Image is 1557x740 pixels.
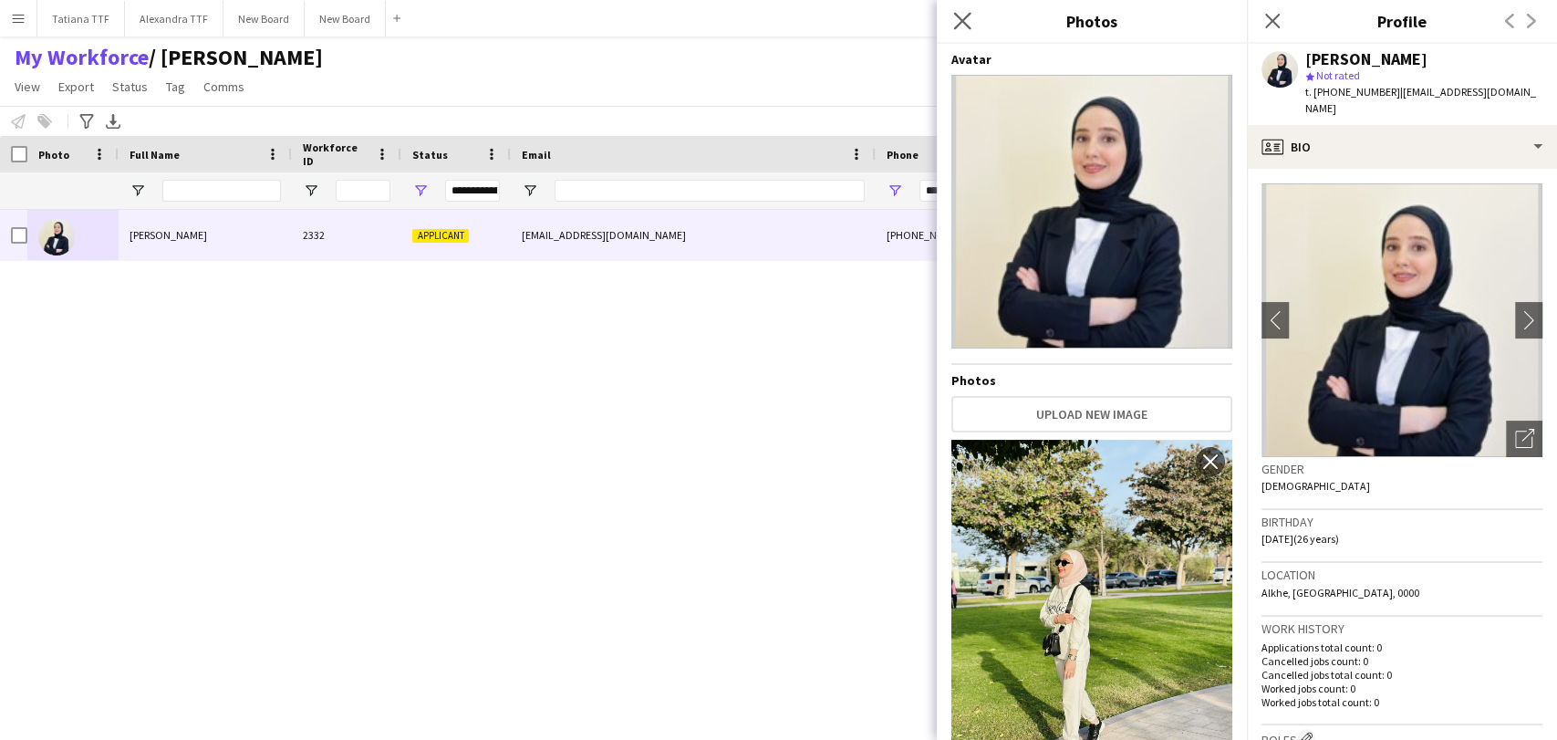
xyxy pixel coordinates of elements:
[38,219,75,255] img: Reham Alafandi
[1261,479,1370,493] span: [DEMOGRAPHIC_DATA]
[522,182,538,199] button: Open Filter Menu
[522,148,551,162] span: Email
[887,148,919,162] span: Phone
[919,180,1098,202] input: Phone Filter Input
[951,372,1232,389] h4: Photos
[223,1,305,36] button: New Board
[292,210,401,260] div: 2332
[1247,9,1557,33] h3: Profile
[15,78,40,95] span: View
[303,141,368,168] span: Workforce ID
[1261,183,1542,457] img: Crew avatar or photo
[951,396,1232,433] button: Upload new image
[58,78,94,95] span: Export
[76,110,98,132] app-action-btn: Advanced filters
[1261,620,1542,637] h3: Work history
[951,75,1232,349] img: Crew avatar
[1305,85,1400,99] span: t. [PHONE_NUMBER]
[555,180,865,202] input: Email Filter Input
[38,148,69,162] span: Photo
[166,78,185,95] span: Tag
[1261,695,1542,709] p: Worked jobs total count: 0
[336,180,390,202] input: Workforce ID Filter Input
[1316,68,1360,82] span: Not rated
[1261,514,1542,530] h3: Birthday
[303,182,319,199] button: Open Filter Menu
[203,78,244,95] span: Comms
[412,182,429,199] button: Open Filter Menu
[130,228,207,242] span: [PERSON_NAME]
[162,180,281,202] input: Full Name Filter Input
[196,75,252,99] a: Comms
[1261,654,1542,668] p: Cancelled jobs count: 0
[1305,51,1427,68] div: [PERSON_NAME]
[876,210,1109,260] div: [PHONE_NUMBER]
[1261,668,1542,682] p: Cancelled jobs total count: 0
[102,110,124,132] app-action-btn: Export XLSX
[112,78,148,95] span: Status
[7,75,47,99] a: View
[1261,567,1542,583] h3: Location
[1506,421,1542,457] div: Open photos pop-in
[1261,682,1542,695] p: Worked jobs count: 0
[105,75,155,99] a: Status
[937,9,1247,33] h3: Photos
[305,1,386,36] button: New Board
[887,182,903,199] button: Open Filter Menu
[51,75,101,99] a: Export
[1261,586,1419,599] span: Alkhe, [GEOGRAPHIC_DATA], 0000
[1261,641,1542,654] p: Applications total count: 0
[511,210,876,260] div: [EMAIL_ADDRESS][DOMAIN_NAME]
[1305,85,1536,115] span: | [EMAIL_ADDRESS][DOMAIN_NAME]
[412,229,469,243] span: Applicant
[1247,125,1557,169] div: Bio
[37,1,125,36] button: Tatiana TTF
[1261,532,1339,546] span: [DATE] (26 years)
[1261,461,1542,477] h3: Gender
[130,148,180,162] span: Full Name
[15,44,149,71] a: My Workforce
[951,51,1232,68] h4: Avatar
[125,1,223,36] button: Alexandra TTF
[159,75,192,99] a: Tag
[149,44,323,71] span: TATIANA
[412,148,448,162] span: Status
[130,182,146,199] button: Open Filter Menu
